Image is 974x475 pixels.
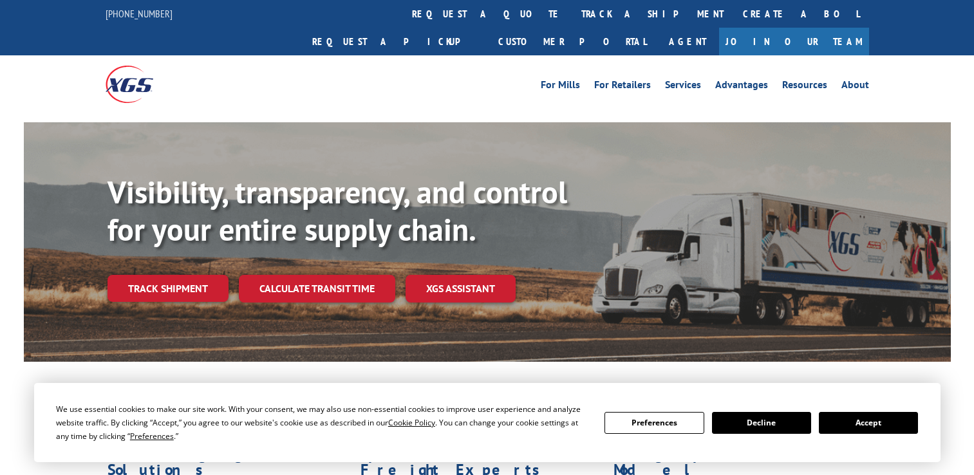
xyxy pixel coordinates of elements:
button: Decline [712,412,811,434]
button: Preferences [604,412,704,434]
a: Track shipment [108,275,229,302]
a: [PHONE_NUMBER] [106,7,173,20]
a: Customer Portal [489,28,656,55]
b: Visibility, transparency, and control for your entire supply chain. [108,172,567,249]
a: Agent [656,28,719,55]
a: Join Our Team [719,28,869,55]
a: Services [665,80,701,94]
div: We use essential cookies to make our site work. With your consent, we may also use non-essential ... [56,402,589,443]
span: Cookie Policy [388,417,435,428]
a: Calculate transit time [239,275,395,303]
div: Cookie Consent Prompt [34,383,941,462]
span: Preferences [130,431,174,442]
a: Request a pickup [303,28,489,55]
button: Accept [819,412,918,434]
a: About [841,80,869,94]
a: For Mills [541,80,580,94]
a: Advantages [715,80,768,94]
a: XGS ASSISTANT [406,275,516,303]
a: Resources [782,80,827,94]
a: For Retailers [594,80,651,94]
